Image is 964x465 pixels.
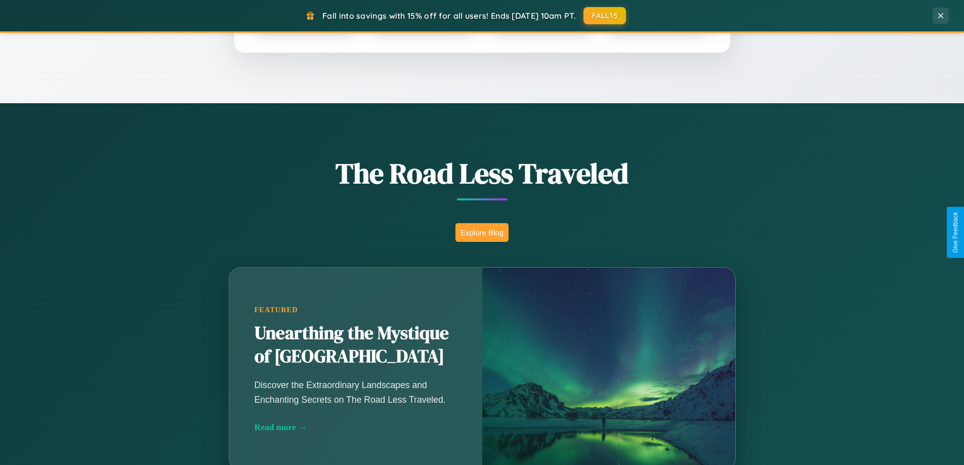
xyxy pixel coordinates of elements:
button: FALL15 [583,7,626,24]
div: Give Feedback [952,212,959,253]
p: Discover the Extraordinary Landscapes and Enchanting Secrets on The Road Less Traveled. [255,378,457,406]
span: Fall into savings with 15% off for all users! Ends [DATE] 10am PT. [322,11,576,21]
h2: Unearthing the Mystique of [GEOGRAPHIC_DATA] [255,322,457,368]
div: Read more → [255,422,457,433]
h1: The Road Less Traveled [179,154,786,193]
div: Featured [255,306,457,314]
button: Explore Blog [455,223,509,242]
